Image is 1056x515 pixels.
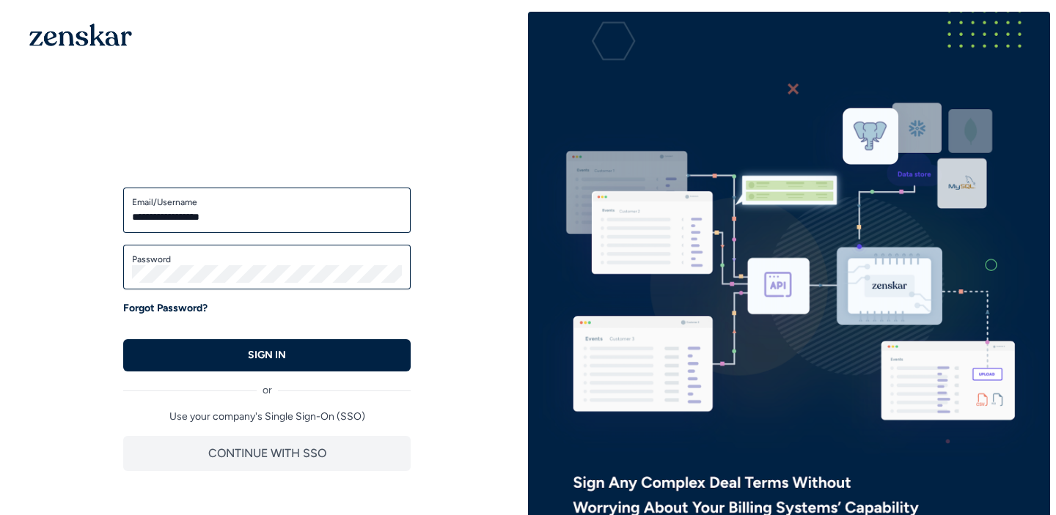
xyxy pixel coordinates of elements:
[123,410,411,424] p: Use your company's Single Sign-On (SSO)
[132,196,402,208] label: Email/Username
[132,253,402,265] label: Password
[123,436,411,471] button: CONTINUE WITH SSO
[123,371,411,398] div: or
[248,348,286,363] p: SIGN IN
[123,339,411,371] button: SIGN IN
[123,301,208,316] a: Forgot Password?
[29,23,132,46] img: 1OGAJ2xQqyY4LXKgY66KYq0eOWRCkrZdAb3gUhuVAqdWPZE9SRJmCz+oDMSn4zDLXe31Ii730ItAGKgCKgCCgCikA4Av8PJUP...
